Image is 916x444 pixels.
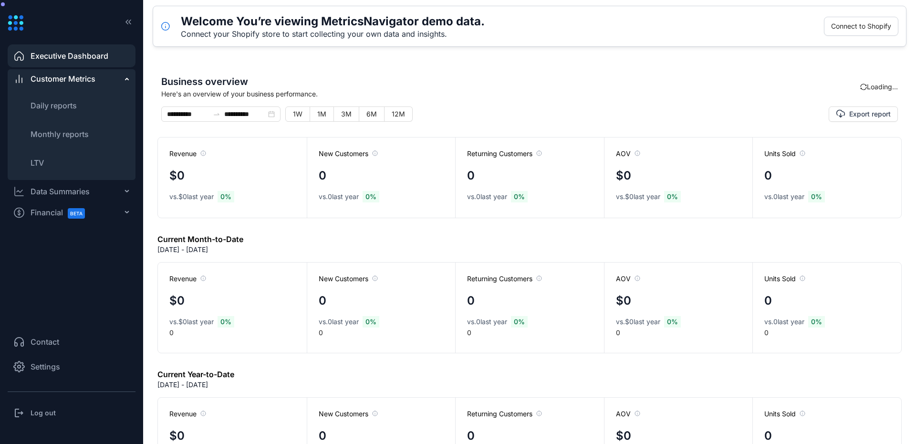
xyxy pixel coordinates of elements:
[363,191,379,202] span: 0 %
[31,101,77,110] span: Daily reports
[604,263,753,353] div: 0
[363,316,379,328] span: 0 %
[157,233,243,245] h6: Current Month-to-Date
[31,129,89,139] span: Monthly reports
[764,149,805,159] span: Units Sold
[31,158,44,168] span: LTV
[157,245,208,254] p: [DATE] - [DATE]
[307,263,456,353] div: 0
[366,110,377,118] span: 6M
[169,149,206,159] span: Revenue
[319,167,326,184] h4: 0
[169,317,214,327] span: vs. $0 last year
[218,316,234,328] span: 0 %
[213,110,220,118] span: swap-right
[181,29,485,39] div: Connect your Shopify store to start collecting your own data and insights.
[764,409,805,419] span: Units Sold
[764,274,805,284] span: Units Sold
[808,191,825,202] span: 0 %
[849,109,891,119] span: Export report
[341,110,352,118] span: 3M
[319,409,378,419] span: New Customers
[860,82,898,92] div: Loading...
[824,17,898,36] button: Connect to Shopify
[157,380,208,390] p: [DATE] - [DATE]
[317,110,326,118] span: 1M
[319,274,378,284] span: New Customers
[664,316,681,328] span: 0 %
[169,292,185,309] h4: $0
[467,409,542,419] span: Returning Customers
[616,192,660,201] span: vs. $0 last year
[161,74,860,89] span: Business overview
[752,263,901,353] div: 0
[293,110,302,118] span: 1W
[467,274,542,284] span: Returning Customers
[860,84,867,90] span: sync
[616,274,640,284] span: AOV
[31,361,60,372] span: Settings
[764,167,772,184] h4: 0
[764,292,772,309] h4: 0
[68,208,85,219] span: BETA
[616,292,631,309] h4: $0
[467,292,475,309] h4: 0
[831,21,891,32] span: Connect to Shopify
[616,409,640,419] span: AOV
[157,369,234,380] h6: Current Year-to-Date
[319,149,378,159] span: New Customers
[169,274,206,284] span: Revenue
[181,14,485,29] h5: Welcome You’re viewing MetricsNavigator demo data.
[31,73,95,85] span: Customer Metrics
[616,167,631,184] h4: $0
[218,191,234,202] span: 0 %
[616,317,660,327] span: vs. $0 last year
[829,106,898,122] button: Export report
[169,167,185,184] h4: $0
[616,149,640,159] span: AOV
[467,167,475,184] h4: 0
[467,149,542,159] span: Returning Customers
[319,192,359,201] span: vs. 0 last year
[511,316,528,328] span: 0 %
[31,50,108,62] span: Executive Dashboard
[764,192,804,201] span: vs. 0 last year
[169,409,206,419] span: Revenue
[31,336,59,348] span: Contact
[319,317,359,327] span: vs. 0 last year
[169,192,214,201] span: vs. $0 last year
[664,191,681,202] span: 0 %
[808,316,825,328] span: 0 %
[467,192,507,201] span: vs. 0 last year
[213,110,220,118] span: to
[764,317,804,327] span: vs. 0 last year
[392,110,405,118] span: 12M
[158,263,307,353] div: 0
[511,191,528,202] span: 0 %
[31,186,90,197] div: Data Summaries
[467,317,507,327] span: vs. 0 last year
[161,89,860,99] span: Here's an overview of your business performance.
[319,292,326,309] h4: 0
[455,263,604,353] div: 0
[31,408,56,418] h3: Log out
[31,202,94,223] span: Financial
